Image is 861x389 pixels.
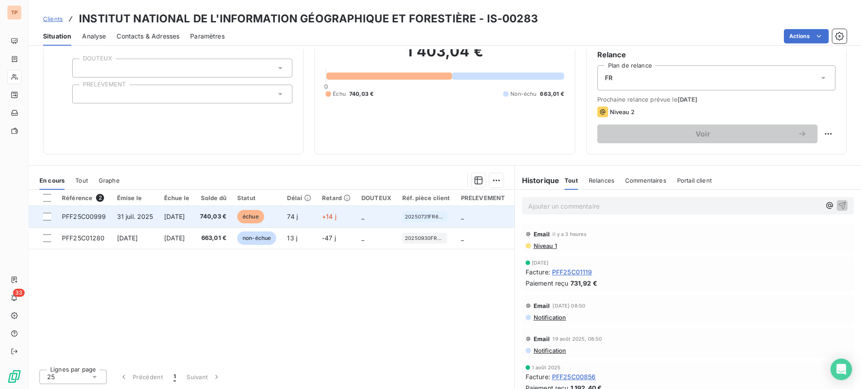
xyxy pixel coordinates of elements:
[552,303,585,308] span: [DATE] 08:50
[117,234,138,242] span: [DATE]
[608,130,798,137] span: Voir
[200,212,226,221] span: 740,03 €
[526,267,550,277] span: Facture :
[361,213,364,220] span: _
[200,234,226,243] span: 663,01 €
[533,242,557,249] span: Niveau 1
[287,213,298,220] span: 74 j
[117,213,153,220] span: 31 juil. 2025
[552,231,586,237] span: il y a 3 heures
[831,359,852,380] div: Open Intercom Messenger
[526,372,550,381] span: Facture :
[461,194,505,201] div: PRELEVEMENT
[625,177,666,184] span: Commentaires
[461,234,464,242] span: _
[322,234,336,242] span: -47 j
[237,210,264,223] span: échue
[533,347,566,354] span: Notification
[62,234,105,242] span: PFF25C01280
[96,194,104,202] span: 2
[7,5,22,20] div: TP
[322,194,351,201] div: Retard
[287,194,311,201] div: Délai
[47,372,55,381] span: 25
[43,32,71,41] span: Situation
[784,29,829,43] button: Actions
[164,194,189,201] div: Échue le
[80,64,87,72] input: Ajouter une valeur
[540,90,564,98] span: 663,01 €
[349,90,374,98] span: 740,03 €
[510,90,536,98] span: Non-échu
[532,260,549,265] span: [DATE]
[597,96,835,103] span: Prochaine relance prévue le
[174,372,176,381] span: 1
[322,213,336,220] span: +14 j
[7,369,22,384] img: Logo LeanPay
[164,234,185,242] span: [DATE]
[324,83,328,90] span: 0
[597,124,818,143] button: Voir
[43,14,63,23] a: Clients
[405,235,444,241] span: 20250930FR66273
[43,15,63,22] span: Clients
[75,177,88,184] span: Tout
[237,231,276,245] span: non-échue
[168,368,181,386] button: 1
[13,289,25,297] span: 33
[287,234,297,242] span: 13 j
[117,32,179,41] span: Contacts & Adresses
[534,335,550,342] span: Email
[117,194,153,201] div: Émise le
[552,267,592,277] span: PFF25C01119
[62,194,106,202] div: Référence
[678,96,698,103] span: [DATE]
[570,278,597,288] span: 731,92 €
[200,194,226,201] div: Solde dû
[114,368,168,386] button: Précédent
[552,336,602,342] span: 19 août 2025, 08:50
[99,177,120,184] span: Graphe
[39,177,65,184] span: En cours
[533,314,566,321] span: Notification
[190,32,225,41] span: Paramètres
[597,49,835,60] h6: Relance
[605,73,613,82] span: FR
[526,278,569,288] span: Paiement reçu
[79,11,538,27] h3: INSTITUT NATIONAL DE L'INFORMATION GÉOGRAPHIQUE ET FORESTIÈRE - IS-00283
[361,234,364,242] span: _
[181,368,226,386] button: Suivant
[534,231,550,238] span: Email
[534,302,550,309] span: Email
[326,43,564,69] h2: 1 403,04 €
[80,90,87,98] input: Ajouter une valeur
[589,177,614,184] span: Relances
[515,175,560,186] h6: Historique
[677,177,712,184] span: Portail client
[610,108,635,115] span: Niveau 2
[405,214,444,219] span: 20250731FR66089
[565,177,578,184] span: Tout
[333,90,346,98] span: Échu
[532,365,561,370] span: 1 août 2025
[164,213,185,220] span: [DATE]
[461,213,464,220] span: _
[237,194,276,201] div: Statut
[402,194,450,201] div: Réf. pièce client
[82,32,106,41] span: Analyse
[552,372,596,381] span: PFF25C00856
[62,213,106,220] span: PFF25C00999
[361,194,391,201] div: DOUTEUX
